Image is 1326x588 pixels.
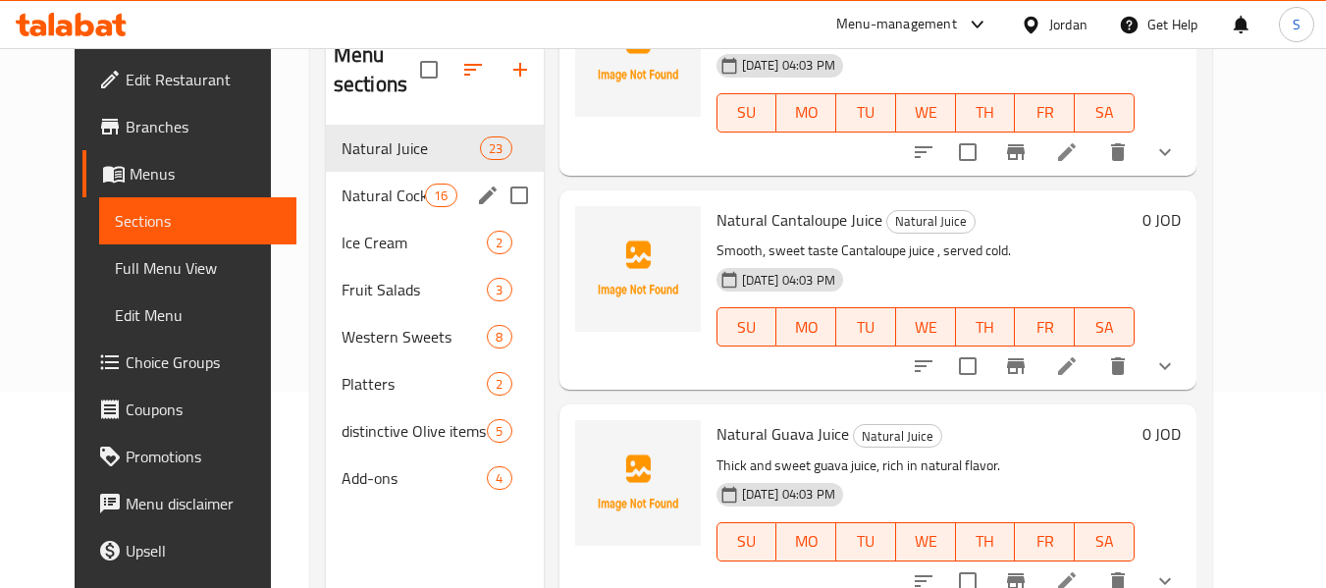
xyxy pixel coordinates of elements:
span: [DATE] 04:03 PM [734,485,843,504]
div: items [425,184,456,207]
div: items [487,278,511,301]
span: distinctive Olive items [342,419,488,443]
span: Upsell [126,539,281,562]
button: Branch-specific-item [992,343,1039,390]
button: MO [776,522,836,561]
div: Western Sweets8 [326,313,544,360]
div: Natural Cocktail16edit [326,172,544,219]
div: items [480,136,511,160]
button: SU [716,522,777,561]
span: Edit Restaurant [126,68,281,91]
span: 4 [488,469,510,488]
a: Promotions [82,433,296,480]
span: Promotions [126,445,281,468]
span: Platters [342,372,488,396]
div: Add-ons4 [326,454,544,502]
div: Ice Cream2 [326,219,544,266]
div: items [487,372,511,396]
button: FR [1015,522,1075,561]
a: Branches [82,103,296,150]
div: items [487,325,511,348]
span: Choice Groups [126,350,281,374]
button: FR [1015,93,1075,133]
a: Edit Restaurant [82,56,296,103]
div: Natural Juice23 [326,125,544,172]
span: Natural Juice [342,136,480,160]
h6: 0 JOD [1142,206,1181,234]
div: distinctive Olive items5 [326,407,544,454]
a: Full Menu View [99,244,296,292]
span: [DATE] 04:03 PM [734,56,843,75]
span: TU [844,98,888,127]
button: show more [1141,129,1189,176]
button: TU [836,93,896,133]
span: Edit Menu [115,303,281,327]
span: SU [725,313,769,342]
nav: Menu sections [326,117,544,509]
button: TH [956,522,1016,561]
span: 23 [481,139,510,158]
svg: Show Choices [1153,140,1177,164]
a: Menus [82,150,296,197]
span: 2 [488,375,510,394]
span: Select to update [947,346,988,387]
span: WE [904,98,948,127]
button: TU [836,307,896,347]
h2: Menu sections [334,40,420,99]
img: Natural Guava Juice [575,420,701,546]
span: TH [964,98,1008,127]
span: S [1293,14,1300,35]
span: Fruit Salads [342,278,488,301]
button: SU [716,93,777,133]
a: Choice Groups [82,339,296,386]
svg: Show Choices [1153,354,1177,378]
button: WE [896,522,956,561]
span: 5 [488,422,510,441]
span: MO [784,527,828,556]
div: items [487,466,511,490]
button: delete [1094,343,1141,390]
span: WE [904,527,948,556]
span: [DATE] 04:03 PM [734,271,843,290]
span: 8 [488,328,510,347]
span: Natural Guava Juice [716,419,849,449]
span: SA [1083,98,1127,127]
span: FR [1023,98,1067,127]
span: TU [844,313,888,342]
span: Ice Cream [342,231,488,254]
span: Natural Juice [854,425,941,448]
span: MO [784,98,828,127]
span: Sections [115,209,281,233]
a: Edit menu item [1055,140,1079,164]
span: MO [784,313,828,342]
div: items [487,231,511,254]
a: Menu disclaimer [82,480,296,527]
div: Platters2 [326,360,544,407]
button: edit [473,181,503,210]
span: Natural Juice [887,210,975,233]
button: sort-choices [900,129,947,176]
span: FR [1023,313,1067,342]
button: TH [956,93,1016,133]
button: MO [776,93,836,133]
button: SA [1075,93,1135,133]
button: TU [836,522,896,561]
span: WE [904,313,948,342]
a: Coupons [82,386,296,433]
span: Branches [126,115,281,138]
button: show more [1141,343,1189,390]
div: Jordan [1049,14,1087,35]
span: TH [964,527,1008,556]
span: 16 [426,187,455,205]
span: Sort sections [450,46,497,93]
span: Western Sweets [342,325,488,348]
span: 3 [488,281,510,299]
span: SA [1083,527,1127,556]
a: Edit menu item [1055,354,1079,378]
a: Edit Menu [99,292,296,339]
